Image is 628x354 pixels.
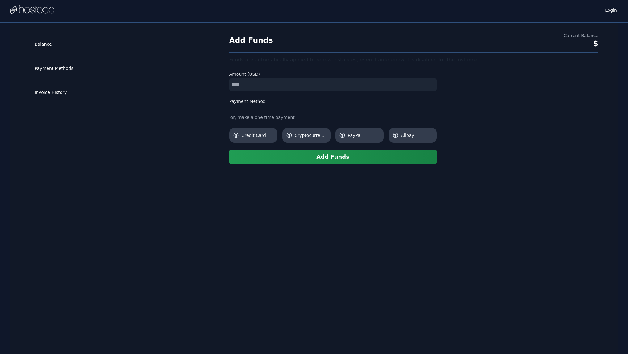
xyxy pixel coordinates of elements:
label: Payment Method [229,98,437,104]
a: Login [604,6,618,13]
label: Amount (USD) [229,71,437,77]
span: Alipay [401,132,433,138]
div: $ [563,39,598,48]
div: Current Balance [563,32,598,39]
span: Cryptocurrency [295,132,327,138]
div: or, make a one time payment [229,114,437,120]
h1: Add Funds [229,36,273,45]
a: Invoice History [30,87,199,99]
a: Balance [30,39,199,50]
span: PayPal [348,132,380,138]
div: Funds are automatically applied to renew instances, even if autorenewal is disabled for the insta... [229,56,598,64]
img: Logo [10,5,54,15]
button: Add Funds [229,150,437,164]
a: Payment Methods [30,63,199,74]
span: Credit Card [242,132,274,138]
